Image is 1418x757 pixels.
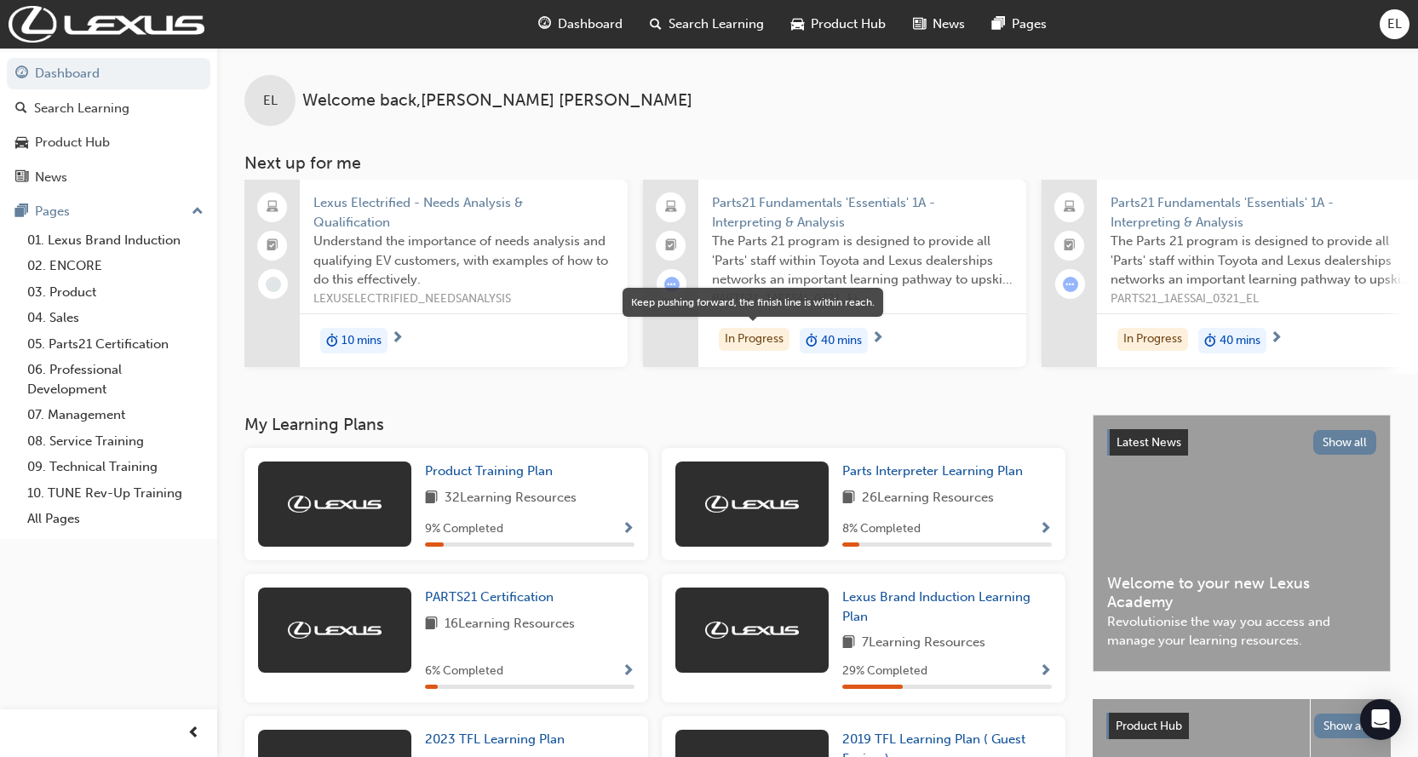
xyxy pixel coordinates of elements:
[705,496,799,513] img: Trak
[7,196,210,227] button: Pages
[842,633,855,654] span: book-icon
[979,7,1060,42] a: pages-iconPages
[187,723,200,744] span: prev-icon
[7,93,210,124] a: Search Learning
[778,7,899,42] a: car-iconProduct Hub
[15,170,28,186] span: news-icon
[811,14,886,34] span: Product Hub
[425,519,503,539] span: 9 % Completed
[1360,699,1401,740] div: Open Intercom Messenger
[1387,14,1402,34] span: EL
[425,589,554,605] span: PARTS21 Certification
[326,330,338,352] span: duration-icon
[622,664,634,680] span: Show Progress
[20,331,210,358] a: 05. Parts21 Certification
[1064,197,1076,219] span: laptop-icon
[1064,235,1076,257] span: booktick-icon
[871,331,884,347] span: next-icon
[1313,430,1377,455] button: Show all
[445,614,575,635] span: 16 Learning Resources
[20,305,210,331] a: 04. Sales
[425,488,438,509] span: book-icon
[34,99,129,118] div: Search Learning
[705,622,799,639] img: Trak
[445,488,577,509] span: 32 Learning Resources
[1063,277,1078,292] span: learningRecordVerb_ATTEMPT-icon
[712,232,1013,290] span: The Parts 21 program is designed to provide all 'Parts' staff within Toyota and Lexus dealerships...
[669,14,764,34] span: Search Learning
[1116,719,1182,733] span: Product Hub
[425,614,438,635] span: book-icon
[1204,330,1216,352] span: duration-icon
[425,462,560,481] a: Product Training Plan
[712,193,1013,232] span: Parts21 Fundamentals 'Essentials' 1A - Interpreting & Analysis
[1012,14,1047,34] span: Pages
[1314,714,1378,738] button: Show all
[20,227,210,254] a: 01. Lexus Brand Induction
[1111,193,1411,232] span: Parts21 Fundamentals 'Essentials' 1A - Interpreting & Analysis
[302,91,692,111] span: Welcome back , [PERSON_NAME] [PERSON_NAME]
[631,295,875,310] div: Keep pushing forward, the finish line is within reach.
[15,101,27,117] span: search-icon
[842,589,1030,624] span: Lexus Brand Induction Learning Plan
[7,54,210,196] button: DashboardSearch LearningProduct HubNews
[1117,435,1181,450] span: Latest News
[288,622,382,639] img: Trak
[425,463,553,479] span: Product Training Plan
[35,133,110,152] div: Product Hub
[1220,331,1260,351] span: 40 mins
[20,357,210,402] a: 06. Professional Development
[267,197,278,219] span: laptop-icon
[992,14,1005,35] span: pages-icon
[35,168,67,187] div: News
[425,731,565,747] span: 2023 TFL Learning Plan
[1107,574,1376,612] span: Welcome to your new Lexus Academy
[622,661,634,682] button: Show Progress
[15,135,28,151] span: car-icon
[1111,290,1411,309] span: PARTS21_1AESSAI_0321_EL
[20,480,210,507] a: 10. TUNE Rev-Up Training
[636,7,778,42] a: search-iconSearch Learning
[313,193,614,232] span: Lexus Electrified - Needs Analysis & Qualification
[20,506,210,532] a: All Pages
[342,331,382,351] span: 10 mins
[719,328,789,351] div: In Progress
[899,7,979,42] a: news-iconNews
[244,180,628,367] a: Lexus Electrified - Needs Analysis & QualificationUnderstand the importance of needs analysis and...
[538,14,551,35] span: guage-icon
[313,290,614,309] span: LEXUSELECTRIFIED_NEEDSANALYSIS
[425,588,560,607] a: PARTS21 Certification
[643,180,1026,367] a: Parts21 Fundamentals 'Essentials' 1A - Interpreting & AnalysisThe Parts 21 program is designed to...
[842,588,1052,626] a: Lexus Brand Induction Learning Plan
[15,66,28,82] span: guage-icon
[267,235,278,257] span: booktick-icon
[1039,664,1052,680] span: Show Progress
[664,277,680,292] span: learningRecordVerb_ATTEMPT-icon
[244,415,1065,434] h3: My Learning Plans
[842,462,1030,481] a: Parts Interpreter Learning Plan
[665,197,677,219] span: laptop-icon
[1111,232,1411,290] span: The Parts 21 program is designed to provide all 'Parts' staff within Toyota and Lexus dealerships...
[7,127,210,158] a: Product Hub
[1117,328,1188,351] div: In Progress
[842,662,927,681] span: 29 % Completed
[665,235,677,257] span: booktick-icon
[806,330,818,352] span: duration-icon
[288,496,382,513] img: Trak
[842,519,921,539] span: 8 % Completed
[1039,519,1052,540] button: Show Progress
[791,14,804,35] span: car-icon
[20,253,210,279] a: 02. ENCORE
[391,331,404,347] span: next-icon
[9,6,204,43] img: Trak
[525,7,636,42] a: guage-iconDashboard
[15,204,28,220] span: pages-icon
[1107,429,1376,456] a: Latest NewsShow all
[1107,612,1376,651] span: Revolutionise the way you access and manage your learning resources.
[933,14,965,34] span: News
[862,633,985,654] span: 7 Learning Resources
[20,402,210,428] a: 07. Management
[650,14,662,35] span: search-icon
